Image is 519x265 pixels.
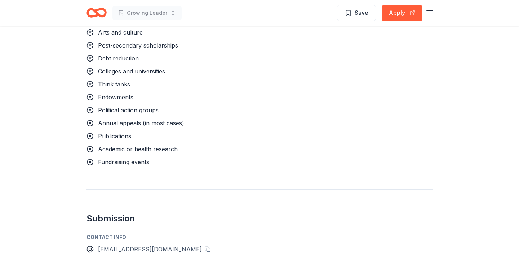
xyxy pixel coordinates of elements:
span: Academic or health research [98,145,178,153]
button: Save [337,5,376,21]
button: Growing Leader [112,6,182,20]
span: Political action groups [98,107,159,114]
span: Save [355,8,368,17]
span: Colleges and universities [98,68,165,75]
a: Home [86,4,107,21]
span: Publications [98,132,131,140]
a: [EMAIL_ADDRESS][DOMAIN_NAME] [98,244,202,254]
span: Debt reduction [98,55,139,62]
span: Growing Leader [127,9,167,17]
div: Contact info [86,233,432,242]
h2: Submission [86,213,432,224]
button: Apply [382,5,422,21]
span: Endowments [98,94,133,101]
span: Think tanks [98,81,130,88]
span: Post-secondary scholarships [98,42,178,49]
span: Fundraising events [98,158,149,166]
span: Annual appeals (in most cases) [98,120,184,127]
span: Arts and culture [98,29,143,36]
